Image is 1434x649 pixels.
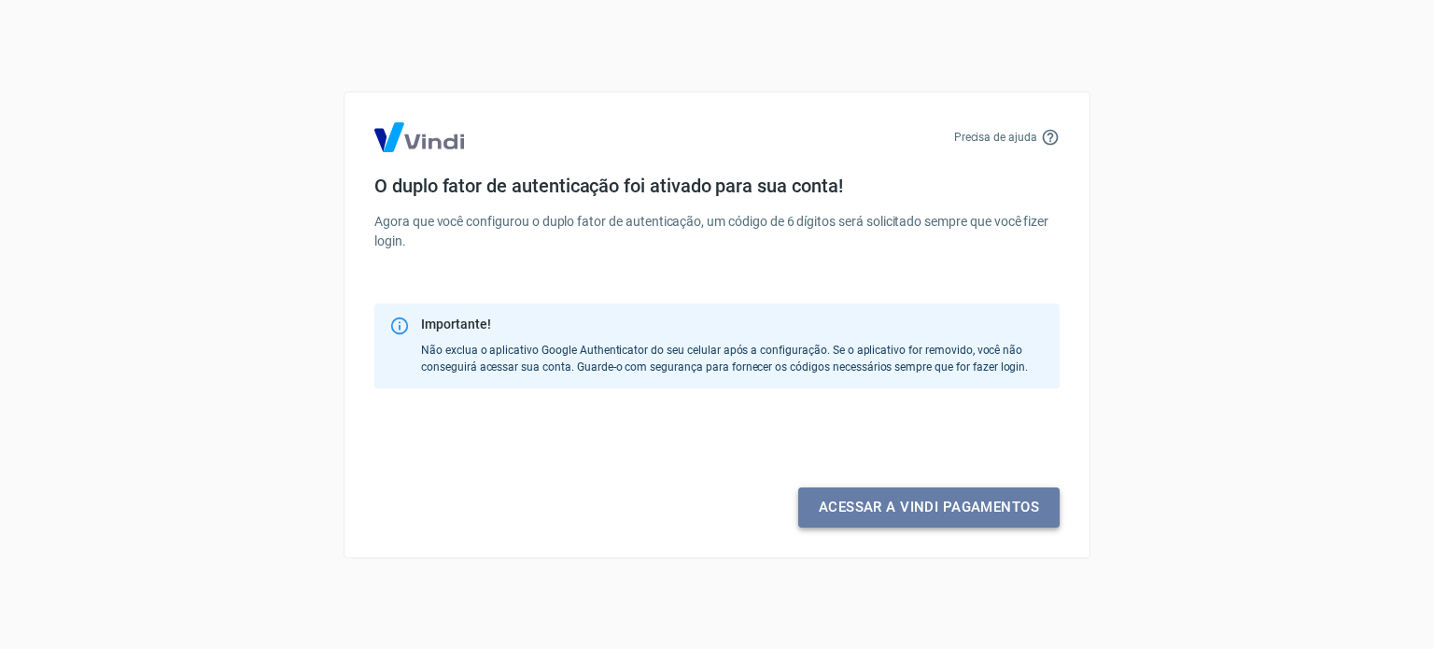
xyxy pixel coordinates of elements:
div: Importante! [421,315,1045,334]
img: Logo Vind [374,122,464,152]
a: Acessar a Vindi pagamentos [798,487,1060,527]
p: Agora que você configurou o duplo fator de autenticação, um código de 6 dígitos será solicitado s... [374,212,1060,251]
h4: O duplo fator de autenticação foi ativado para sua conta! [374,175,1060,197]
div: Não exclua o aplicativo Google Authenticator do seu celular após a configuração. Se o aplicativo ... [421,309,1045,383]
p: Precisa de ajuda [954,129,1037,146]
